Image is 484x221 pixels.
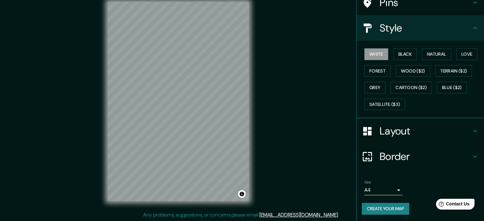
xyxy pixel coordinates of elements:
[364,185,403,195] div: A4
[108,2,249,201] canvas: Map
[393,48,417,60] button: Black
[396,65,430,77] button: Wood ($2)
[143,211,339,219] p: Any problems, suggestions, or concerns please email .
[437,82,467,93] button: Blue ($2)
[340,211,341,219] div: .
[390,82,432,93] button: Cartoon ($2)
[422,48,451,60] button: Natural
[364,48,388,60] button: White
[357,15,484,41] div: Style
[364,65,391,77] button: Forest
[364,180,371,185] label: Size
[364,99,405,110] button: Satellite ($3)
[364,82,385,93] button: Grey
[357,144,484,169] div: Border
[238,190,246,198] button: Toggle attribution
[427,196,477,214] iframe: Help widget launcher
[380,125,471,137] h4: Layout
[259,211,338,218] a: [EMAIL_ADDRESS][DOMAIN_NAME]
[456,48,477,60] button: Love
[339,211,340,219] div: .
[435,65,472,77] button: Terrain ($2)
[357,118,484,144] div: Layout
[380,150,471,163] h4: Border
[362,203,409,215] button: Create your map
[380,22,471,34] h4: Style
